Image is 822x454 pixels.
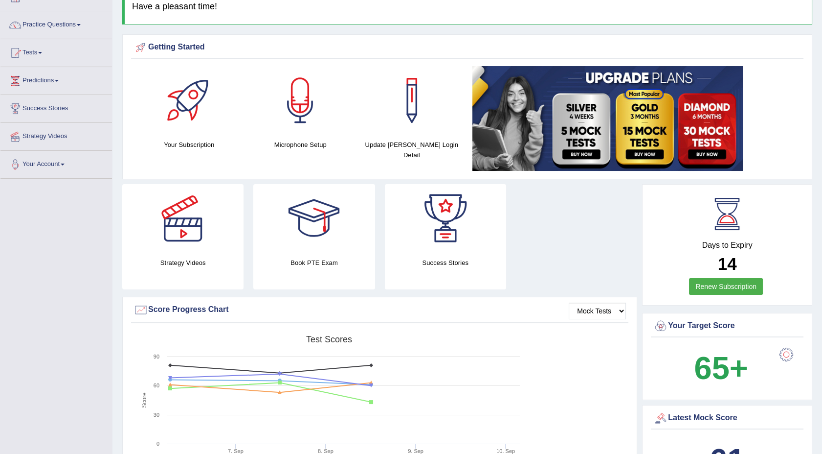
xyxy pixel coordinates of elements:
[653,411,801,426] div: Latest Mock Score
[0,123,112,147] a: Strategy Videos
[0,39,112,64] a: Tests
[0,95,112,119] a: Success Stories
[154,382,159,388] text: 60
[132,2,804,12] h4: Have a pleasant time!
[133,40,801,55] div: Getting Started
[133,303,626,317] div: Score Progress Chart
[496,448,515,454] tspan: 10. Sep
[718,254,737,273] b: 14
[250,140,352,150] h4: Microphone Setup
[653,319,801,334] div: Your Target Score
[0,67,112,92] a: Predictions
[385,258,506,268] h4: Success Stories
[694,350,748,386] b: 65+
[154,412,159,418] text: 30
[122,258,244,268] h4: Strategy Videos
[141,392,148,408] tspan: Score
[228,448,244,454] tspan: 7. Sep
[0,151,112,175] a: Your Account
[0,11,112,36] a: Practice Questions
[154,354,159,359] text: 90
[472,66,743,171] img: small5.jpg
[408,448,423,454] tspan: 9. Sep
[306,335,352,344] tspan: Test scores
[653,241,801,250] h4: Days to Expiry
[689,278,763,295] a: Renew Subscription
[361,140,463,160] h4: Update [PERSON_NAME] Login Detail
[156,441,159,447] text: 0
[138,140,240,150] h4: Your Subscription
[318,448,333,454] tspan: 8. Sep
[253,258,375,268] h4: Book PTE Exam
